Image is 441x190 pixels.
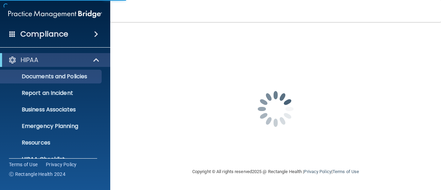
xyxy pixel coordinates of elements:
a: Privacy Policy [46,161,77,168]
p: Emergency Planning [4,123,99,130]
img: spinner.e123f6fc.gif [241,74,310,143]
p: Business Associates [4,106,99,113]
p: HIPAA [21,56,38,64]
p: Resources [4,139,99,146]
a: Terms of Use [9,161,38,168]
p: Documents and Policies [4,73,99,80]
p: Report an Incident [4,90,99,97]
a: Terms of Use [332,169,359,174]
a: Privacy Policy [304,169,331,174]
a: HIPAA [8,56,100,64]
div: Copyright © All rights reserved 2025 @ Rectangle Health | | [150,161,401,183]
h4: Compliance [20,29,68,39]
p: HIPAA Checklist [4,156,99,163]
span: Ⓒ Rectangle Health 2024 [9,171,65,178]
img: PMB logo [8,7,102,21]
